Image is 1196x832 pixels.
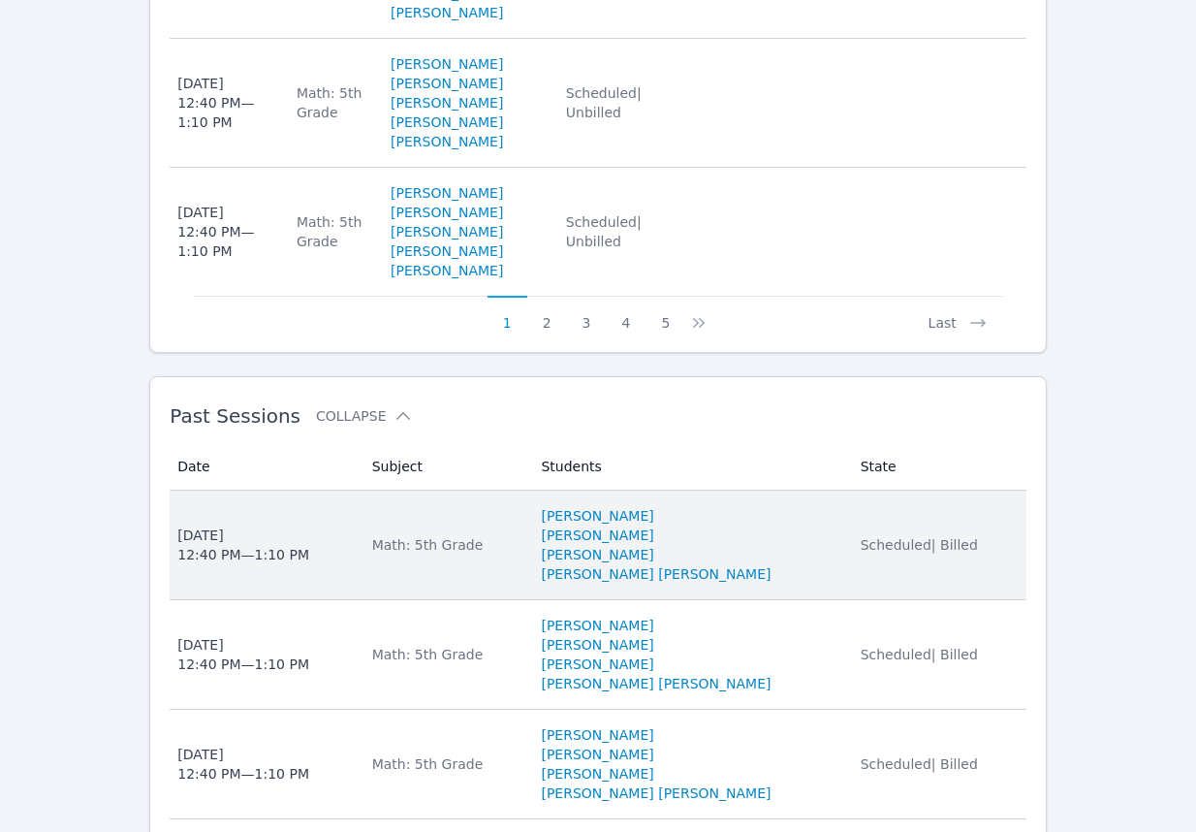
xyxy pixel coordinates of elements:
[391,183,503,203] a: [PERSON_NAME]
[297,212,367,251] div: Math: 5th Grade
[849,443,1026,491] th: State
[527,296,567,333] button: 2
[391,112,543,151] a: [PERSON_NAME] [PERSON_NAME]
[861,756,978,772] span: Scheduled | Billed
[391,74,503,93] a: [PERSON_NAME]
[566,85,642,120] span: Scheduled | Unbilled
[372,645,519,664] div: Math: 5th Grade
[177,526,309,564] div: [DATE] 12:40 PM — 1:10 PM
[391,93,503,112] a: [PERSON_NAME]
[541,635,653,655] a: [PERSON_NAME]
[541,674,771,693] a: [PERSON_NAME] [PERSON_NAME]
[170,168,1026,296] tr: [DATE]12:40 PM—1:10 PMMath: 5th Grade[PERSON_NAME][PERSON_NAME][PERSON_NAME][PERSON_NAME] [PERSON...
[170,491,1026,600] tr: [DATE]12:40 PM—1:10 PMMath: 5th Grade[PERSON_NAME][PERSON_NAME][PERSON_NAME][PERSON_NAME] [PERSON...
[541,784,771,803] a: [PERSON_NAME] [PERSON_NAME]
[361,443,530,491] th: Subject
[488,296,527,333] button: 1
[913,296,1003,333] button: Last
[861,647,978,662] span: Scheduled | Billed
[645,296,685,333] button: 5
[541,764,653,784] a: [PERSON_NAME]
[529,443,848,491] th: Students
[177,635,309,674] div: [DATE] 12:40 PM — 1:10 PM
[372,754,519,774] div: Math: 5th Grade
[391,54,503,74] a: [PERSON_NAME]
[567,296,607,333] button: 3
[541,506,653,526] a: [PERSON_NAME]
[391,222,503,241] a: [PERSON_NAME]
[541,526,653,545] a: [PERSON_NAME]
[177,203,273,261] div: [DATE] 12:40 PM — 1:10 PM
[170,710,1026,819] tr: [DATE]12:40 PM—1:10 PMMath: 5th Grade[PERSON_NAME][PERSON_NAME][PERSON_NAME][PERSON_NAME] [PERSON...
[170,39,1026,168] tr: [DATE]12:40 PM—1:10 PMMath: 5th Grade[PERSON_NAME][PERSON_NAME][PERSON_NAME][PERSON_NAME] [PERSON...
[391,203,503,222] a: [PERSON_NAME]
[541,725,653,745] a: [PERSON_NAME]
[391,241,543,280] a: [PERSON_NAME] [PERSON_NAME]
[372,535,519,555] div: Math: 5th Grade
[177,745,309,784] div: [DATE] 12:40 PM — 1:10 PM
[170,443,360,491] th: Date
[170,404,300,428] span: Past Sessions
[297,83,367,122] div: Math: 5th Grade
[861,537,978,553] span: Scheduled | Billed
[541,545,653,564] a: [PERSON_NAME]
[170,600,1026,710] tr: [DATE]12:40 PM—1:10 PMMath: 5th Grade[PERSON_NAME][PERSON_NAME][PERSON_NAME][PERSON_NAME] [PERSON...
[541,564,771,584] a: [PERSON_NAME] [PERSON_NAME]
[316,406,413,426] button: Collapse
[566,214,642,249] span: Scheduled | Unbilled
[541,745,653,764] a: [PERSON_NAME]
[541,655,653,674] a: [PERSON_NAME]
[177,74,273,132] div: [DATE] 12:40 PM — 1:10 PM
[606,296,645,333] button: 4
[541,616,653,635] a: [PERSON_NAME]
